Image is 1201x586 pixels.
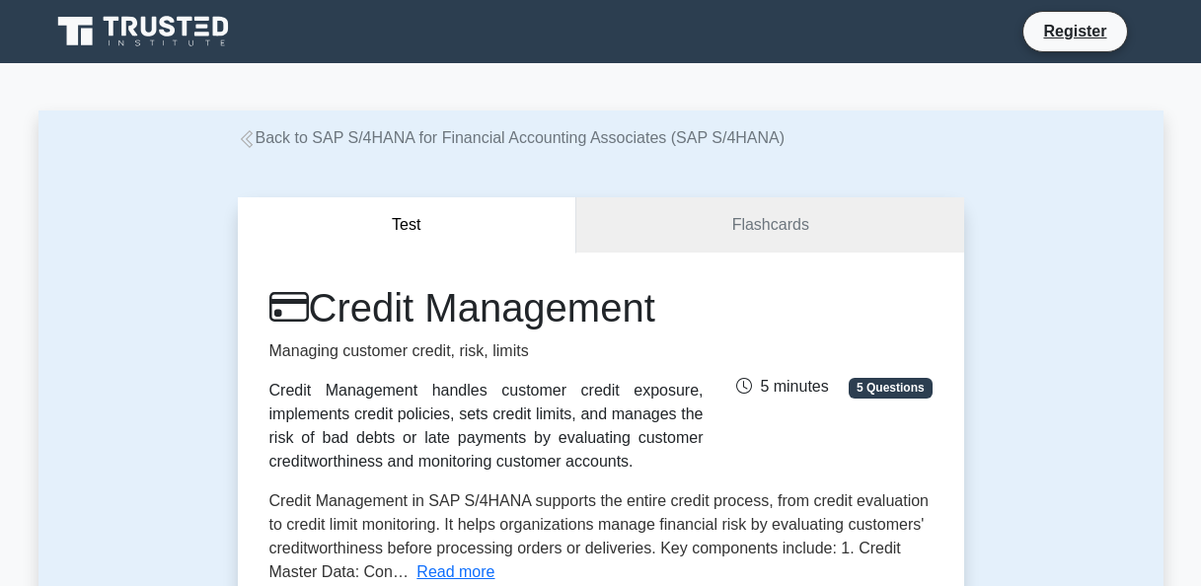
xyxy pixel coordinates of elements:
[416,560,494,584] button: Read more
[238,129,786,146] a: Back to SAP S/4HANA for Financial Accounting Associates (SAP S/4HANA)
[269,379,704,474] div: Credit Management handles customer credit exposure, implements credit policies, sets credit limit...
[736,378,828,395] span: 5 minutes
[269,492,929,580] span: Credit Management in SAP S/4HANA supports the entire credit process, from credit evaluation to cr...
[238,197,577,254] button: Test
[1031,19,1118,43] a: Register
[269,284,704,331] h1: Credit Management
[269,339,704,363] p: Managing customer credit, risk, limits
[576,197,963,254] a: Flashcards
[849,378,932,398] span: 5 Questions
